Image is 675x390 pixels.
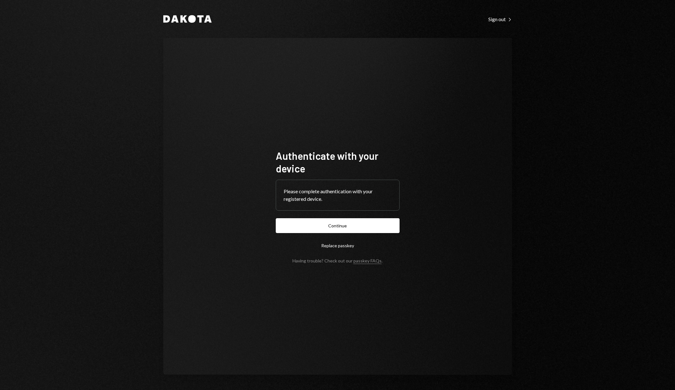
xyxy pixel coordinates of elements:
a: passkey FAQs [353,258,382,264]
a: Sign out [488,15,512,22]
div: Please complete authentication with your registered device. [284,188,392,203]
div: Having trouble? Check out our . [292,258,383,263]
button: Replace passkey [276,238,400,253]
div: Sign out [488,16,512,22]
button: Continue [276,218,400,233]
h1: Authenticate with your device [276,149,400,175]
